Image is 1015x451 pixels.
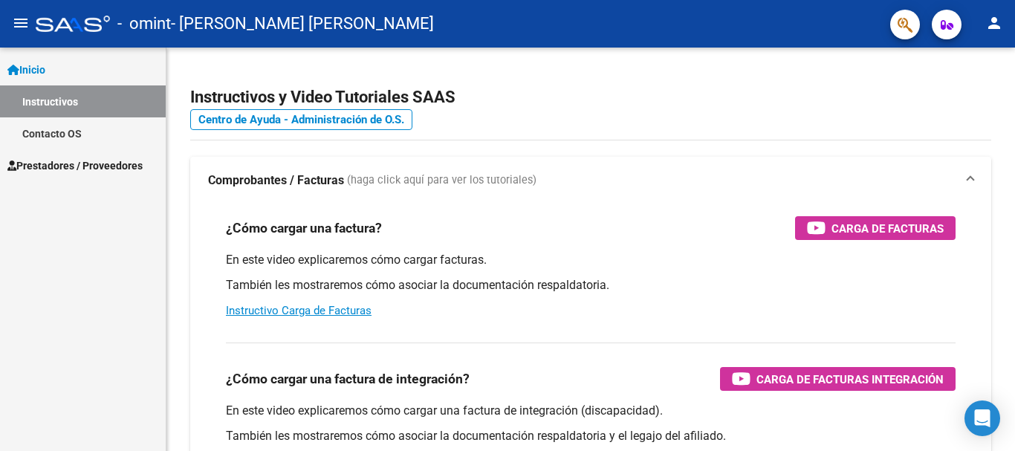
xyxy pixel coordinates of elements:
[226,277,956,293] p: También les mostraremos cómo asociar la documentación respaldatoria.
[12,14,30,32] mat-icon: menu
[226,403,956,419] p: En este video explicaremos cómo cargar una factura de integración (discapacidad).
[226,428,956,444] p: También les mostraremos cómo asociar la documentación respaldatoria y el legajo del afiliado.
[831,219,944,238] span: Carga de Facturas
[117,7,171,40] span: - omint
[226,369,470,389] h3: ¿Cómo cargar una factura de integración?
[190,157,991,204] mat-expansion-panel-header: Comprobantes / Facturas (haga click aquí para ver los tutoriales)
[226,304,372,317] a: Instructivo Carga de Facturas
[190,83,991,111] h2: Instructivos y Video Tutoriales SAAS
[795,216,956,240] button: Carga de Facturas
[226,252,956,268] p: En este video explicaremos cómo cargar facturas.
[347,172,536,189] span: (haga click aquí para ver los tutoriales)
[208,172,344,189] strong: Comprobantes / Facturas
[964,400,1000,436] div: Open Intercom Messenger
[226,218,382,239] h3: ¿Cómo cargar una factura?
[171,7,434,40] span: - [PERSON_NAME] [PERSON_NAME]
[190,109,412,130] a: Centro de Ayuda - Administración de O.S.
[7,62,45,78] span: Inicio
[720,367,956,391] button: Carga de Facturas Integración
[985,14,1003,32] mat-icon: person
[7,158,143,174] span: Prestadores / Proveedores
[756,370,944,389] span: Carga de Facturas Integración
